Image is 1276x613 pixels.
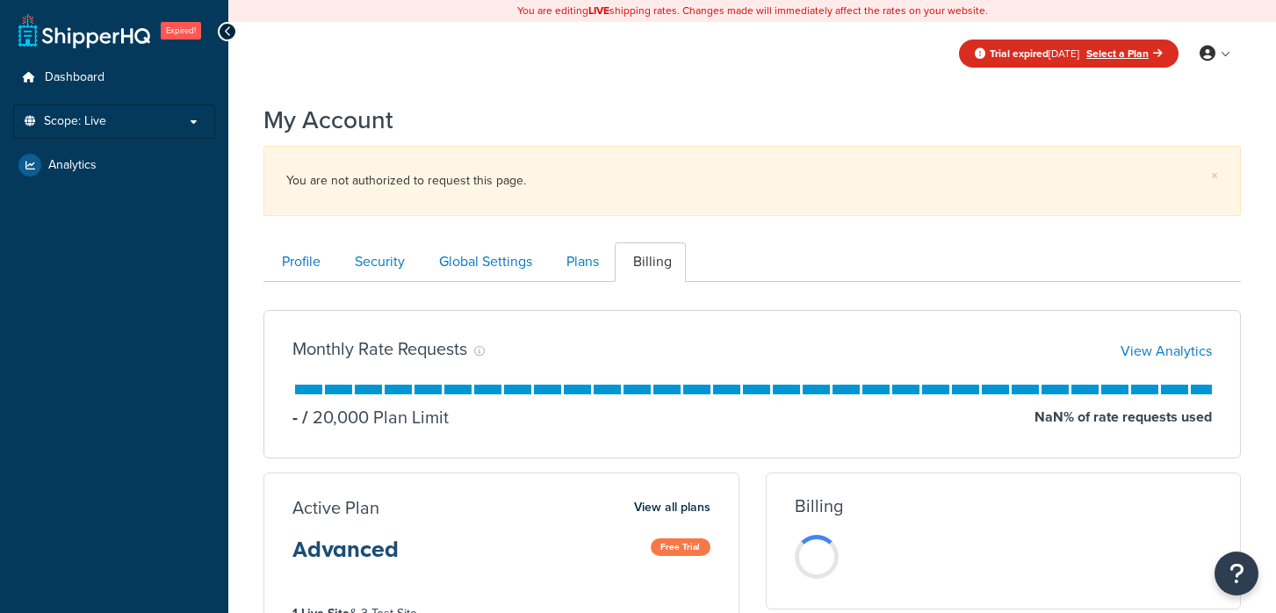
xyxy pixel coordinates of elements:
[1121,341,1212,361] a: View Analytics
[336,242,419,282] a: Security
[13,149,215,181] a: Analytics
[302,404,308,430] span: /
[292,538,399,575] h3: Advanced
[13,61,215,94] a: Dashboard
[263,242,335,282] a: Profile
[421,242,546,282] a: Global Settings
[1034,405,1212,429] p: NaN % of rate requests used
[795,496,843,516] h3: Billing
[615,242,686,282] a: Billing
[263,103,393,137] h1: My Account
[651,538,710,556] span: Free Trial
[634,496,710,519] a: View all plans
[990,46,1079,61] span: [DATE]
[44,114,106,129] span: Scope: Live
[292,339,467,358] h3: Monthly Rate Requests
[990,46,1049,61] strong: Trial expired
[1211,169,1218,183] a: ×
[48,158,97,173] span: Analytics
[292,405,298,429] p: -
[548,242,613,282] a: Plans
[588,3,609,18] b: LIVE
[286,169,1218,193] div: You are not authorized to request this page.
[292,498,379,517] h3: Active Plan
[45,70,105,85] span: Dashboard
[1086,46,1163,61] a: Select a Plan
[1215,552,1258,595] button: Open Resource Center
[298,405,449,429] p: 20,000 Plan Limit
[18,13,150,48] a: ShipperHQ Home
[161,22,201,40] span: Expired!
